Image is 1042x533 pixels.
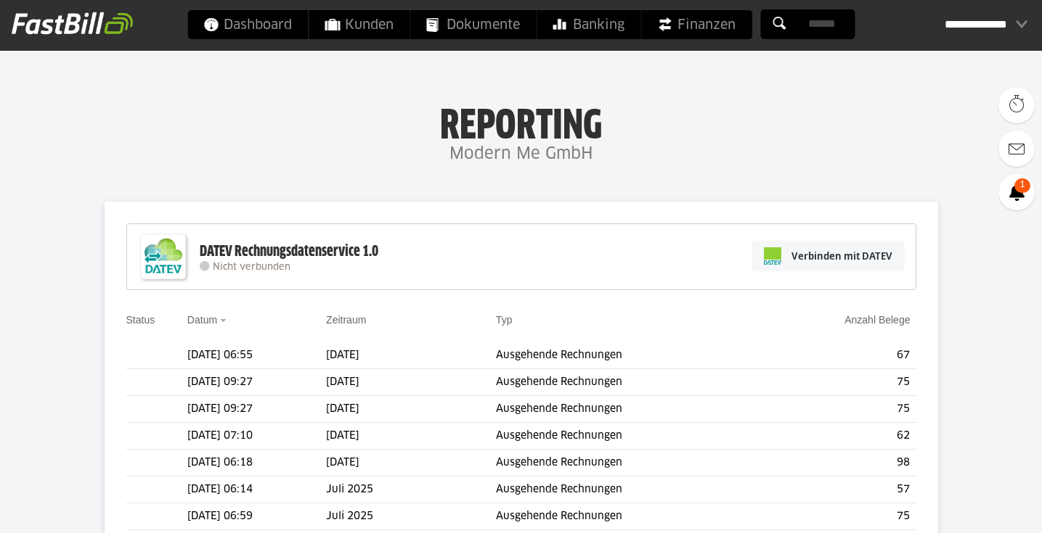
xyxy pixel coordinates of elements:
[496,396,765,423] td: Ausgehende Rechnungen
[496,369,765,396] td: Ausgehende Rechnungen
[765,396,916,423] td: 75
[657,10,736,39] span: Finanzen
[145,102,897,140] h1: Reporting
[187,423,326,450] td: [DATE] 07:10
[998,174,1035,210] a: 1
[187,396,326,423] td: [DATE] 09:27
[187,314,217,326] a: Datum
[764,247,781,265] img: pi-datev-logo-farbig-24.svg
[765,342,916,369] td: 67
[213,263,290,272] span: Nicht verbunden
[496,342,765,369] td: Ausgehende Rechnungen
[641,10,752,39] a: Finanzen
[187,10,308,39] a: Dashboard
[134,228,192,286] img: DATEV-Datenservice Logo
[187,342,326,369] td: [DATE] 06:55
[326,503,496,530] td: Juli 2025
[765,423,916,450] td: 62
[325,10,394,39] span: Kunden
[752,241,905,271] a: Verbinden mit DATEV
[200,242,378,261] div: DATEV Rechnungsdatenservice 1.0
[791,249,892,263] span: Verbinden mit DATEV
[410,10,536,39] a: Dokumente
[765,476,916,503] td: 57
[326,396,496,423] td: [DATE]
[187,450,326,476] td: [DATE] 06:18
[187,476,326,503] td: [DATE] 06:14
[765,369,916,396] td: 75
[326,369,496,396] td: [DATE]
[844,314,910,326] a: Anzahl Belege
[326,476,496,503] td: Juli 2025
[1014,178,1030,193] span: 1
[326,423,496,450] td: [DATE]
[553,10,624,39] span: Banking
[496,314,513,326] a: Typ
[930,489,1027,526] iframe: Öffnet ein Widget, in dem Sie weitere Informationen finden
[326,342,496,369] td: [DATE]
[203,10,292,39] span: Dashboard
[496,503,765,530] td: Ausgehende Rechnungen
[496,450,765,476] td: Ausgehende Rechnungen
[220,319,229,322] img: sort_desc.gif
[496,476,765,503] td: Ausgehende Rechnungen
[426,10,520,39] span: Dokumente
[537,10,640,39] a: Banking
[765,503,916,530] td: 75
[12,12,133,35] img: fastbill_logo_white.png
[326,450,496,476] td: [DATE]
[187,369,326,396] td: [DATE] 09:27
[765,450,916,476] td: 98
[187,503,326,530] td: [DATE] 06:59
[326,314,366,326] a: Zeitraum
[126,314,155,326] a: Status
[309,10,410,39] a: Kunden
[496,423,765,450] td: Ausgehende Rechnungen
